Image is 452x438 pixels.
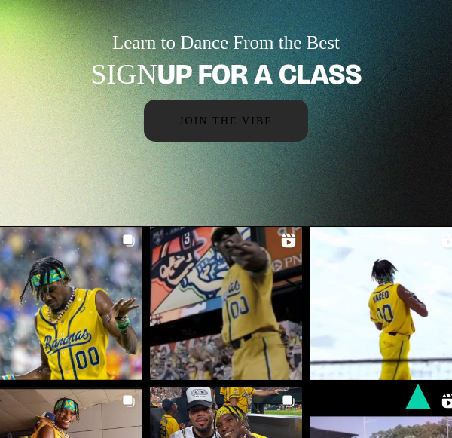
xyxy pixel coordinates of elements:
[144,100,308,142] a: Join the Vibe
[150,227,303,380] a: DOOT DOOT @_lahron @g_wray1 #publicdance #dootdoot #vibes #dancer #dancelife #vibes #letsdance #6...
[179,115,273,127] span: Join the Vibe
[90,58,157,90] span: Sign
